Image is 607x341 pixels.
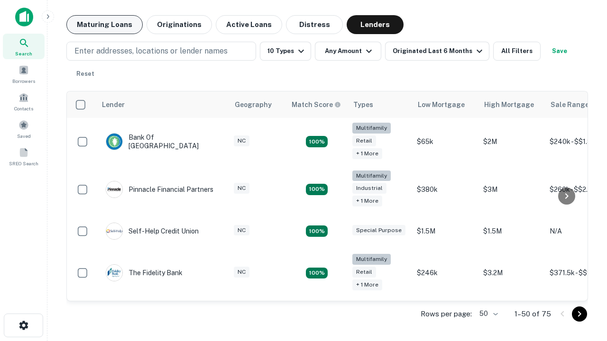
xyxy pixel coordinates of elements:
[478,213,545,249] td: $1.5M
[15,50,32,57] span: Search
[478,249,545,297] td: $3.2M
[412,213,478,249] td: $1.5M
[352,170,391,181] div: Multifamily
[286,15,343,34] button: Distress
[478,118,545,166] td: $2M
[551,99,589,110] div: Sale Range
[352,279,382,290] div: + 1 more
[352,225,405,236] div: Special Purpose
[14,105,33,112] span: Contacts
[306,184,328,195] div: Matching Properties: 14, hasApolloMatch: undefined
[102,99,125,110] div: Lender
[3,34,45,59] a: Search
[306,136,328,147] div: Matching Properties: 17, hasApolloMatch: undefined
[352,267,376,278] div: Retail
[352,183,386,194] div: Industrial
[216,15,282,34] button: Active Loans
[3,144,45,169] a: SREO Search
[3,116,45,142] a: Saved
[352,196,382,206] div: + 1 more
[70,64,101,83] button: Reset
[352,123,391,134] div: Multifamily
[412,249,478,297] td: $246k
[3,61,45,87] a: Borrowers
[106,181,122,197] img: picture
[147,15,212,34] button: Originations
[292,99,339,110] h6: Match Score
[478,91,545,118] th: High Mortgage
[106,223,122,239] img: picture
[286,91,348,118] th: Capitalize uses an advanced AI algorithm to match your search with the best lender. The match sco...
[412,166,478,214] td: $380k
[106,133,220,150] div: Bank Of [GEOGRAPHIC_DATA]
[3,89,45,114] a: Contacts
[9,160,38,167] span: SREO Search
[106,181,213,198] div: Pinnacle Financial Partners
[106,223,199,240] div: Self-help Credit Union
[106,264,183,281] div: The Fidelity Bank
[572,306,587,322] button: Go to next page
[306,268,328,279] div: Matching Properties: 10, hasApolloMatch: undefined
[412,91,478,118] th: Low Mortgage
[66,15,143,34] button: Maturing Loans
[476,307,499,321] div: 50
[106,134,122,150] img: picture
[560,265,607,311] iframe: Chat Widget
[234,183,249,194] div: NC
[229,91,286,118] th: Geography
[544,42,575,61] button: Save your search to get updates of matches that match your search criteria.
[106,265,122,281] img: picture
[12,77,35,85] span: Borrowers
[260,42,311,61] button: 10 Types
[347,15,404,34] button: Lenders
[484,99,534,110] div: High Mortgage
[515,308,551,320] p: 1–50 of 75
[393,45,485,57] div: Originated Last 6 Months
[15,8,33,27] img: capitalize-icon.png
[96,91,229,118] th: Lender
[235,99,272,110] div: Geography
[315,42,381,61] button: Any Amount
[493,42,541,61] button: All Filters
[292,99,341,110] div: Capitalize uses an advanced AI algorithm to match your search with the best lender. The match sco...
[348,91,412,118] th: Types
[17,132,31,140] span: Saved
[66,42,256,61] button: Enter addresses, locations or lender names
[306,225,328,237] div: Matching Properties: 11, hasApolloMatch: undefined
[421,308,472,320] p: Rows per page:
[352,254,391,265] div: Multifamily
[234,225,249,236] div: NC
[234,135,249,146] div: NC
[385,42,489,61] button: Originated Last 6 Months
[418,99,465,110] div: Low Mortgage
[74,45,228,57] p: Enter addresses, locations or lender names
[352,135,376,146] div: Retail
[352,148,382,159] div: + 1 more
[234,267,249,278] div: NC
[412,118,478,166] td: $65k
[353,99,373,110] div: Types
[478,166,545,214] td: $3M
